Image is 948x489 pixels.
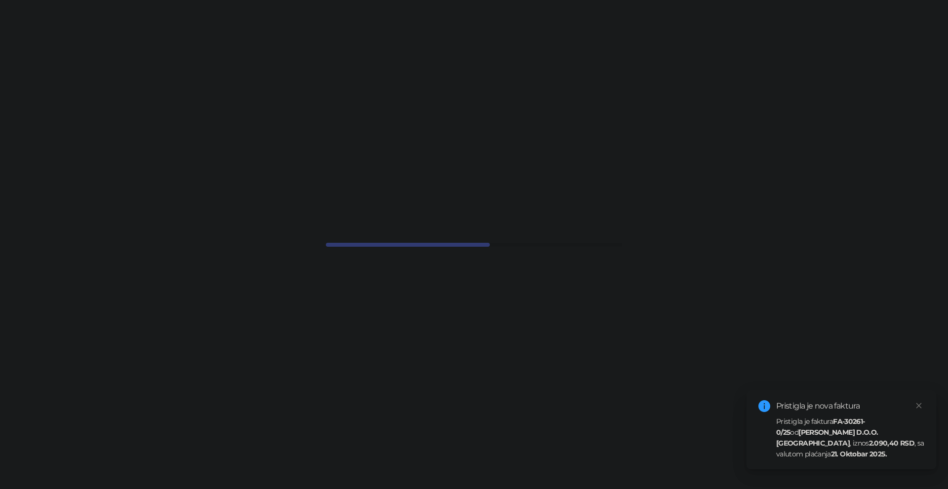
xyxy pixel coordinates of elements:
[758,400,770,412] span: info-circle
[869,439,914,448] strong: 2.090,40 RSD
[776,416,924,459] div: Pristigla je faktura od , iznos , sa valutom plaćanja
[915,402,922,409] span: close
[913,400,924,411] a: Close
[831,450,887,458] strong: 21. Oktobar 2025.
[776,428,878,448] strong: [PERSON_NAME] D.O.O. [GEOGRAPHIC_DATA]
[776,400,924,412] div: Pristigla je nova faktura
